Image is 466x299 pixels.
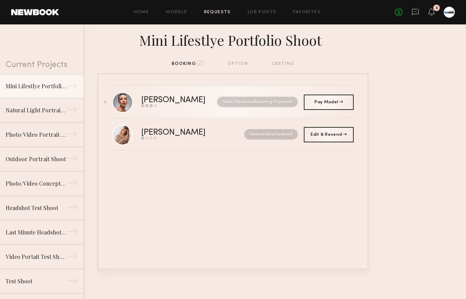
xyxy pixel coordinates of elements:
[6,204,66,212] div: Headshot Test Shoot
[166,10,187,15] a: Models
[6,130,66,139] div: Photo/Video Portrait Shoot
[304,95,354,110] a: Pay Model
[66,128,78,142] div: →
[217,97,298,107] nb-request-status: Hours Received Awaiting Payment
[66,275,78,289] div: →
[248,10,277,15] a: Job Posts
[66,202,78,216] div: →
[314,100,343,104] span: Pay Model
[134,10,149,15] a: Home
[98,30,368,49] div: Mini Lifestlye Portfolio Shoot
[310,133,347,137] span: Edit & Resend
[66,226,78,240] div: →
[6,277,66,285] div: Test Shoot
[112,86,354,118] a: [PERSON_NAME]Hours ReceivedAwaiting Payment
[436,6,438,10] div: 3
[66,251,78,264] div: →
[112,118,354,151] a: [PERSON_NAME]UnavailableDeclined
[6,106,66,114] div: Natural Light Portrait Shoot
[6,82,66,90] div: Mini Lifestlye Portfolio Shoot
[293,10,321,15] a: Favorites
[244,129,298,140] nb-request-status: Unavailable Declined
[6,228,66,237] div: Last Minute Headshot Test Shoot
[6,179,66,188] div: Photo/Video Concept Shoot
[66,177,78,191] div: →
[6,155,66,163] div: Outdoor Portrait Shoot
[6,253,66,261] div: Video Portait Test Shoot
[204,10,231,15] a: Requests
[141,129,225,137] div: [PERSON_NAME]
[66,104,78,118] div: →
[66,80,78,94] div: →
[66,153,78,167] div: →
[141,96,211,104] div: [PERSON_NAME]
